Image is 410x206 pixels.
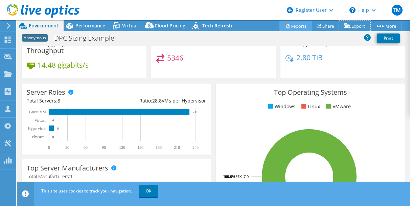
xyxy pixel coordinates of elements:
h3: Average Daily Write [286,40,346,47]
a: Export [339,21,370,31]
span: Performance [75,22,105,29]
a: More [370,21,402,31]
text: 30 [65,145,69,150]
li: Windows [267,103,295,110]
text: 230 [193,110,198,114]
h1: DPC Sizing Example [51,35,125,42]
text: 150 [137,145,143,150]
span: 8 [58,97,60,104]
h3: Top Operating Systems [221,89,400,96]
span: This site uses cookies to track your navigation. [41,188,132,194]
h3: Top Server Manufacturers [27,164,108,172]
text: 0 [52,135,54,139]
text: 90 [102,145,106,150]
a: Reports [279,21,312,31]
span: 1 [70,173,73,180]
text: 210 [174,145,180,150]
a: OK [139,185,158,197]
h3: Server Roles [27,89,65,96]
text: 0 [48,145,50,150]
div: Ratio: VMs per Hypervisor [116,97,206,105]
h4: Total Manufacturers: [27,173,206,180]
text: Virtual [35,118,46,123]
text: 120 [119,145,125,150]
li: Linux [300,103,320,110]
h4: 2.80 TiB [296,54,323,61]
text: 0 [52,119,54,122]
span: 28.8 [152,97,162,104]
text: Physical [32,135,46,139]
svg: \n [349,7,356,13]
h4: 5346 [167,54,183,62]
text: Guest VM [29,110,46,114]
li: VMware [324,103,351,110]
span: Anonymous [22,34,48,42]
tspan: 100.0% [223,174,235,179]
text: Hypervisor [28,126,46,131]
h4: 14.48 gigabits/s [38,61,89,69]
span: Cloud Pricing [155,22,185,29]
div: Total Servers: [27,97,116,105]
h3: Peak Aggregate Network Throughput [27,40,141,54]
text: 240 [192,145,199,150]
span: Tech Refresh [202,22,232,29]
a: Share [312,21,339,31]
span: TM [392,5,403,16]
h3: IOPS at 95% [156,40,194,47]
a: Print [377,33,400,43]
span: Virtual [122,22,138,29]
span: Environment [29,22,59,29]
text: 180 [156,145,162,150]
text: 60 [84,145,88,150]
tspan: ESXi 7.0 [235,174,249,179]
text: 8 [57,127,59,130]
